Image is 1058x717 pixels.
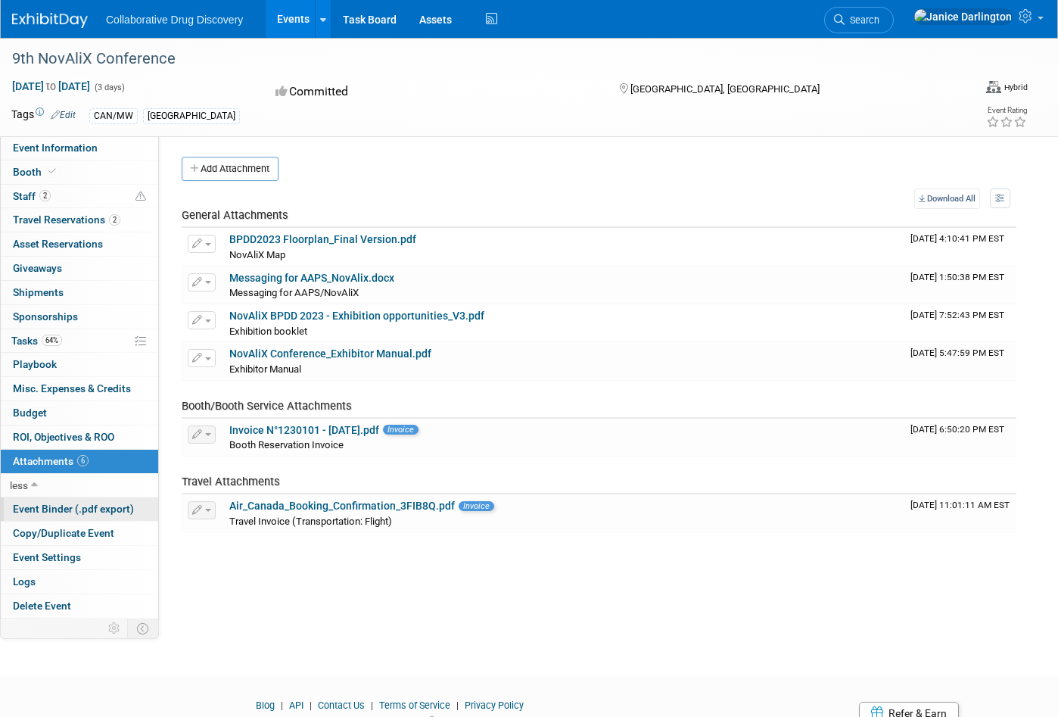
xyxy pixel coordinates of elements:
[39,190,51,201] span: 2
[10,479,28,491] span: less
[51,110,76,120] a: Edit
[13,310,78,323] span: Sponsorships
[986,81,1001,93] img: Format-Hybrid.png
[1,353,158,376] a: Playbook
[910,233,1004,244] span: Upload Timestamp
[135,190,146,204] span: Potential Scheduling Conflict -- at least one attendee is tagged in another overlapping event.
[910,500,1010,510] span: Upload Timestamp
[1,161,158,184] a: Booth
[904,494,1016,532] td: Upload Timestamp
[877,79,1028,101] div: Event Format
[13,551,81,563] span: Event Settings
[1,281,158,304] a: Shipments
[11,79,91,93] span: [DATE] [DATE]
[910,348,1004,358] span: Upload Timestamp
[11,335,62,347] span: Tasks
[13,575,36,588] span: Logs
[1,546,158,569] a: Event Settings
[1,136,158,160] a: Event Information
[229,272,394,284] a: Messaging for AAPS_NovAlix.docx
[229,287,359,298] span: Messaging for AAPS/NovAliX
[77,455,89,466] span: 6
[48,167,56,176] i: Booth reservation complete
[1,185,158,208] a: Staff2
[229,233,416,245] a: BPDD2023 Floorplan_Final Version.pdf
[1,257,158,280] a: Giveaways
[1,497,158,521] a: Event Binder (.pdf export)
[910,424,1004,435] span: Upload Timestamp
[1,232,158,256] a: Asset Reservations
[1004,82,1028,93] div: Hybrid
[93,83,125,92] span: (3 days)
[13,382,131,394] span: Misc. Expenses & Credits
[1,377,158,401] a: Misc. Expenses & Credits
[1,474,158,497] a: less
[229,439,344,450] span: Booth Reservation Invoice
[229,500,455,512] a: Air_Canada_Booking_Confirmation_3FIB8Q.pdf
[306,700,316,711] span: |
[182,399,352,413] span: Booth/Booth Service Attachments
[379,700,450,711] a: Terms of Service
[845,14,879,26] span: Search
[1,450,158,473] a: Attachments6
[109,214,120,226] span: 2
[229,310,484,322] a: NovAliX BPDD 2023 - Exhibition opportunities_V3.pdf
[289,700,303,711] a: API
[13,286,64,298] span: Shipments
[229,249,285,260] span: NovAliX Map
[1,208,158,232] a: Travel Reservations2
[910,272,1004,282] span: Upload Timestamp
[277,700,287,711] span: |
[318,700,365,711] a: Contact Us
[13,358,57,370] span: Playbook
[229,516,392,527] span: Travel Invoice (Transportation: Flight)
[914,189,980,209] a: Download All
[904,304,1016,342] td: Upload Timestamp
[13,238,103,250] span: Asset Reservations
[904,342,1016,380] td: Upload Timestamp
[13,455,89,467] span: Attachments
[13,407,47,419] span: Budget
[1,401,158,425] a: Budget
[182,475,280,488] span: Travel Attachments
[1,305,158,329] a: Sponsorships
[453,700,462,711] span: |
[12,13,88,28] img: ExhibitDay
[13,527,114,539] span: Copy/Duplicate Event
[13,214,120,226] span: Travel Reservations
[1,594,158,618] a: Delete Event
[13,600,71,612] span: Delete Event
[13,431,114,443] span: ROI, Objectives & ROO
[904,419,1016,457] td: Upload Timestamp
[89,108,138,124] div: CAN/MW
[465,700,524,711] a: Privacy Policy
[13,190,51,202] span: Staff
[44,80,58,92] span: to
[128,619,159,638] td: Toggle Event Tabs
[182,157,279,181] button: Add Attachment
[1,426,158,449] a: ROI, Objectives & ROO
[101,619,128,638] td: Personalize Event Tab Strip
[42,335,62,346] span: 64%
[271,79,595,105] div: Committed
[143,108,240,124] div: [GEOGRAPHIC_DATA]
[824,7,894,33] a: Search
[7,45,941,73] div: 9th NovAliX Conference
[229,348,431,360] a: NovAliX Conference_Exhibitor Manual.pdf
[256,700,275,711] a: Blog
[1,570,158,594] a: Logs
[986,107,1027,114] div: Event Rating
[13,142,98,154] span: Event Information
[11,107,76,124] td: Tags
[229,424,379,436] a: Invoice N°1230101 - [DATE].pdf
[13,503,134,515] span: Event Binder (.pdf export)
[904,228,1016,266] td: Upload Timestamp
[106,14,243,26] span: Collaborative Drug Discovery
[459,501,494,511] span: Invoice
[182,208,288,222] span: General Attachments
[630,83,820,95] span: [GEOGRAPHIC_DATA], [GEOGRAPHIC_DATA]
[1,522,158,545] a: Copy/Duplicate Event
[986,79,1028,94] div: Event Format
[13,166,59,178] span: Booth
[229,326,307,337] span: Exhibition booklet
